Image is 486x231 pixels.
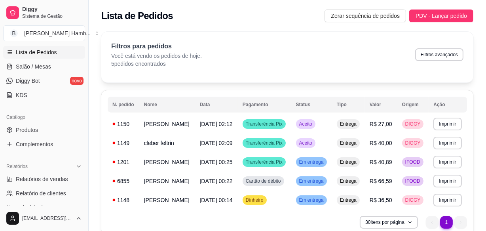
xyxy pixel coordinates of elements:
[244,197,265,203] span: Dinheiro
[200,140,233,146] span: [DATE] 02:09
[370,159,392,165] span: R$ 40,89
[365,97,397,113] th: Valor
[3,25,85,41] button: Select a team
[112,139,135,147] div: 1149
[16,48,57,56] span: Lista de Pedidos
[108,97,139,113] th: N. pedido
[22,6,82,13] span: Diggy
[22,215,72,221] span: [EMAIL_ADDRESS][DOMAIN_NAME]
[139,153,195,172] td: [PERSON_NAME]
[3,124,85,136] a: Produtos
[16,63,51,71] span: Salão / Mesas
[338,178,358,184] span: Entrega
[3,209,85,228] button: [EMAIL_ADDRESS][DOMAIN_NAME]
[3,173,85,185] a: Relatórios de vendas
[111,52,202,60] p: Você está vendo os pedidos de hoje.
[325,10,406,22] button: Zerar sequência de pedidos
[429,97,467,113] th: Ação
[370,121,392,127] span: R$ 27,00
[244,159,284,165] span: Transferência Pix
[433,175,461,187] button: Imprimir
[404,197,422,203] span: DIGGY
[397,97,429,113] th: Origem
[404,178,422,184] span: IFOOD
[298,159,325,165] span: Em entrega
[3,187,85,200] a: Relatório de clientes
[16,175,68,183] span: Relatórios de vendas
[338,121,358,127] span: Entrega
[298,197,325,203] span: Em entrega
[3,201,85,214] a: Relatório de mesas
[3,89,85,101] a: KDS
[291,97,332,113] th: Status
[238,97,291,113] th: Pagamento
[415,48,463,61] button: Filtros avançados
[200,159,233,165] span: [DATE] 00:25
[370,178,392,184] span: R$ 66,59
[244,140,284,146] span: Transferência Pix
[139,134,195,153] td: cleber feltrin
[360,216,418,229] button: 30itens por página
[331,11,400,20] span: Zerar sequência de pedidos
[16,189,66,197] span: Relatório de clientes
[338,197,358,203] span: Entrega
[404,159,422,165] span: IFOOD
[433,137,461,149] button: Imprimir
[370,197,392,203] span: R$ 36,50
[338,140,358,146] span: Entrega
[3,60,85,73] a: Salão / Mesas
[24,29,91,37] div: [PERSON_NAME] Hamb ...
[3,111,85,124] div: Catálogo
[112,158,135,166] div: 1201
[111,42,202,51] p: Filtros para pedidos
[433,194,461,206] button: Imprimir
[16,91,27,99] span: KDS
[3,74,85,87] a: Diggy Botnovo
[298,121,314,127] span: Aceito
[433,156,461,168] button: Imprimir
[16,204,64,212] span: Relatório de mesas
[200,178,233,184] span: [DATE] 00:22
[139,97,195,113] th: Nome
[6,163,28,170] span: Relatórios
[16,126,38,134] span: Produtos
[440,216,453,229] li: pagination item 1 active
[200,121,233,127] span: [DATE] 02:12
[298,140,314,146] span: Aceito
[338,159,358,165] span: Entrega
[101,10,173,22] h2: Lista de Pedidos
[370,140,392,146] span: R$ 40,00
[112,196,135,204] div: 1148
[139,191,195,210] td: [PERSON_NAME]
[332,97,365,113] th: Tipo
[10,29,18,37] span: B
[139,172,195,191] td: [PERSON_NAME]
[244,121,284,127] span: Transferência Pix
[22,13,82,19] span: Sistema de Gestão
[111,60,202,68] p: 5 pedidos encontrados
[404,121,422,127] span: DIGGY
[200,197,233,203] span: [DATE] 00:14
[298,178,325,184] span: Em entrega
[3,138,85,151] a: Complementos
[112,120,135,128] div: 1150
[409,10,473,22] button: PDV - Lançar pedido
[244,178,283,184] span: Cartão de débito
[3,3,85,22] a: DiggySistema de Gestão
[433,118,461,130] button: Imprimir
[3,46,85,59] a: Lista de Pedidos
[112,177,135,185] div: 6855
[139,115,195,134] td: [PERSON_NAME]
[416,11,467,20] span: PDV - Lançar pedido
[195,97,238,113] th: Data
[16,140,53,148] span: Complementos
[16,77,40,85] span: Diggy Bot
[404,140,422,146] span: DIGGY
